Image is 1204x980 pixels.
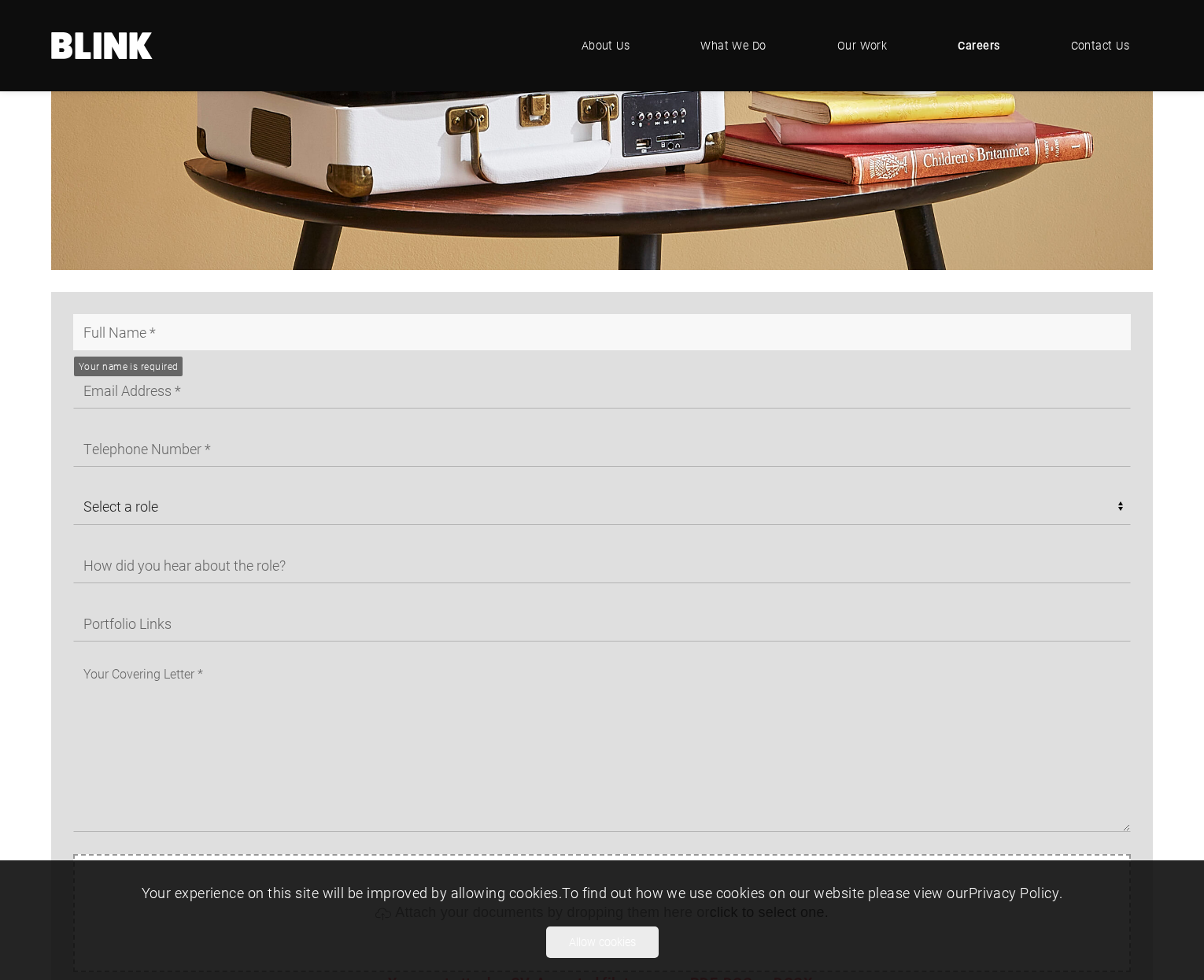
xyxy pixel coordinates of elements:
span: Contact Us [1071,37,1130,54]
input: How did you hear about the role? [73,547,1131,583]
button: Allow cookies [546,926,659,958]
a: What We Do [677,22,790,69]
input: Full Name * [73,314,1131,350]
span: Our Work [837,37,888,54]
a: Privacy Policy [969,883,1059,902]
span: Your experience on this site will be improved by allowing cookies. To find out how we use cookies... [142,883,1063,902]
a: Careers [934,22,1023,69]
a: About Us [558,22,654,69]
div: Your name is required [79,359,178,374]
input: Portfolio Links [73,605,1131,642]
a: Our Work [814,22,911,69]
input: Telephone Number * [73,431,1131,467]
span: What We Do [700,37,766,54]
span: Careers [958,37,999,54]
input: Email Address * [73,372,1131,409]
span: About Us [582,37,630,54]
a: Contact Us [1047,22,1154,69]
a: Home [51,32,153,59]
